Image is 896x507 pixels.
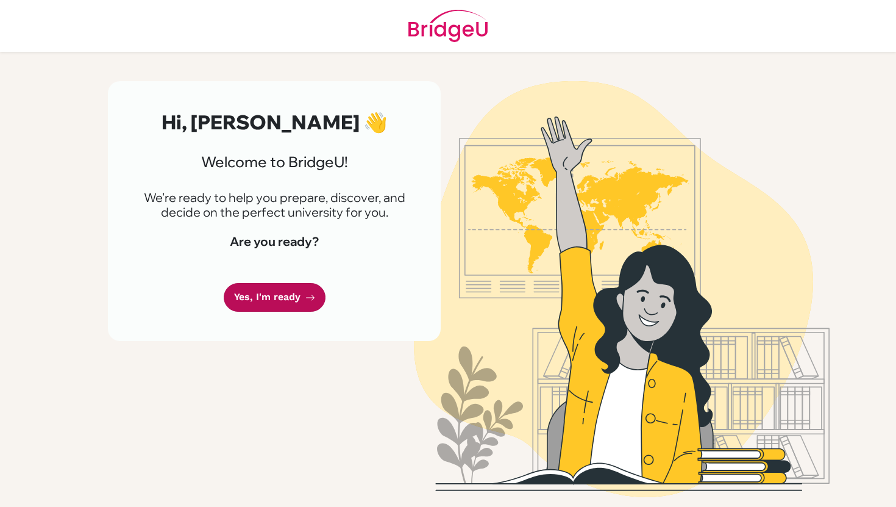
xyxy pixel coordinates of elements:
[224,283,325,312] a: Yes, I'm ready
[137,110,411,134] h2: Hi, [PERSON_NAME] 👋
[137,153,411,171] h3: Welcome to BridgeU!
[137,234,411,249] h4: Are you ready?
[137,190,411,220] p: We're ready to help you prepare, discover, and decide on the perfect university for you.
